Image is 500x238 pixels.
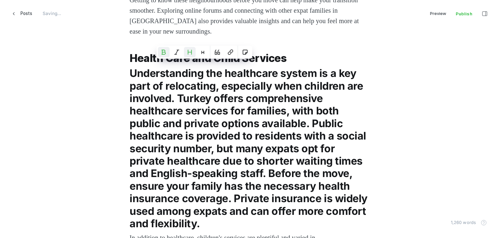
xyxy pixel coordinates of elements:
button: Bold [158,47,170,57]
div: Saving... [43,8,62,19]
span: Publish [451,8,477,19]
span: Posts [21,8,32,19]
div: 1,260 words [446,219,477,226]
button: Heading 2 [184,47,196,57]
button: Save as snippet [239,47,251,57]
span: Understanding the healthcare system is a key part of relocating, especially when children are inv... [130,67,370,230]
button: Emphasize [171,47,183,57]
button: Publish [451,8,477,19]
button: Preview [425,8,451,19]
strong: Health Care and Child Services [130,52,287,65]
button: Quote [212,47,223,57]
a: Posts [8,8,36,19]
button: Heading 3 [197,47,209,57]
button: Link [225,47,236,57]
